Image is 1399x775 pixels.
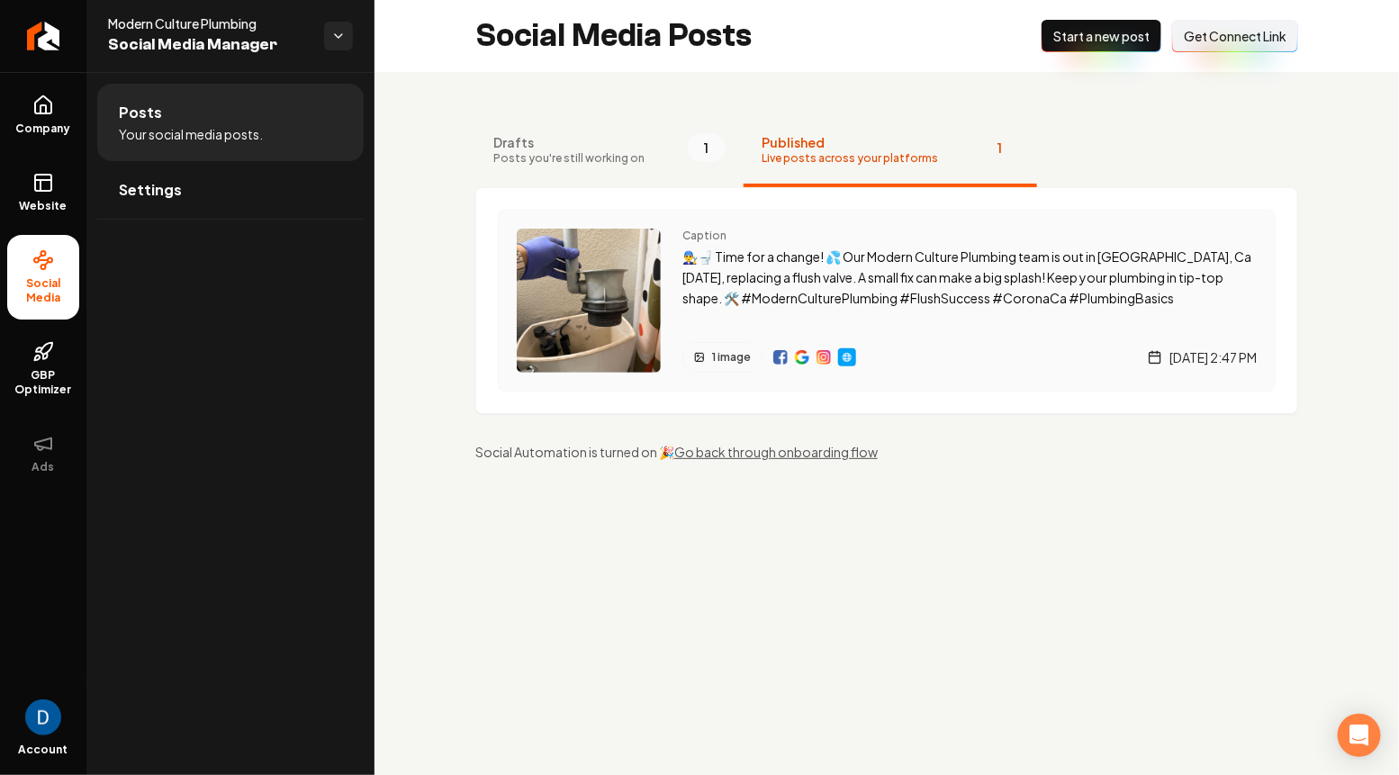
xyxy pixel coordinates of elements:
span: Modern Culture Plumbing [108,14,310,32]
button: Open user button [25,699,61,735]
span: Your social media posts. [119,125,263,143]
span: GBP Optimizer [7,368,79,397]
a: GBP Optimizer [7,327,79,411]
img: Rebolt Logo [27,22,60,50]
span: Posts [119,102,162,123]
span: 1 [688,133,726,162]
span: Posts you're still working on [493,151,645,166]
h2: Social Media Posts [475,18,752,54]
img: Facebook [773,350,788,365]
p: 👨‍🔧🚽 Time for a change! 💦 Our Modern Culture Plumbing team is out in [GEOGRAPHIC_DATA], Ca [DATE]... [682,247,1257,308]
button: Get Connect Link [1172,20,1298,52]
a: Website [838,348,856,366]
span: Settings [119,179,182,201]
a: Company [7,80,79,150]
a: View on Google Business Profile [795,350,809,365]
span: Ads [25,460,62,474]
button: DraftsPosts you're still working on1 [475,115,744,187]
span: Caption [682,229,1257,243]
span: Start a new post [1053,27,1150,45]
span: Social Media [7,276,79,305]
nav: Tabs [475,115,1298,187]
a: Go back through onboarding flow [674,444,878,460]
img: Google [795,350,809,365]
span: Live posts across your platforms [762,151,938,166]
img: Website [840,350,854,365]
span: Drafts [493,133,645,151]
span: 1 [981,133,1019,162]
span: Published [762,133,938,151]
img: Instagram [817,350,831,365]
div: Open Intercom Messenger [1338,714,1381,757]
span: Company [9,122,78,136]
span: Website [13,199,75,213]
img: David Rice [25,699,61,735]
span: 1 image [712,350,751,365]
button: Start a new post [1042,20,1161,52]
img: Post preview [517,229,661,373]
button: Ads [7,419,79,489]
span: Get Connect Link [1184,27,1286,45]
a: View on Instagram [817,350,831,365]
span: Social Media Manager [108,32,310,58]
a: Website [7,158,79,228]
a: Settings [97,161,364,219]
span: Social Automation is turned on 🎉 [475,444,674,460]
button: PublishedLive posts across your platforms1 [744,115,1037,187]
span: [DATE] 2:47 PM [1169,348,1257,366]
a: View on Facebook [773,350,788,365]
span: Account [19,743,68,757]
a: Post previewCaption👨‍🔧🚽 Time for a change! 💦 Our Modern Culture Plumbing team is out in [GEOGRAPH... [498,210,1276,392]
